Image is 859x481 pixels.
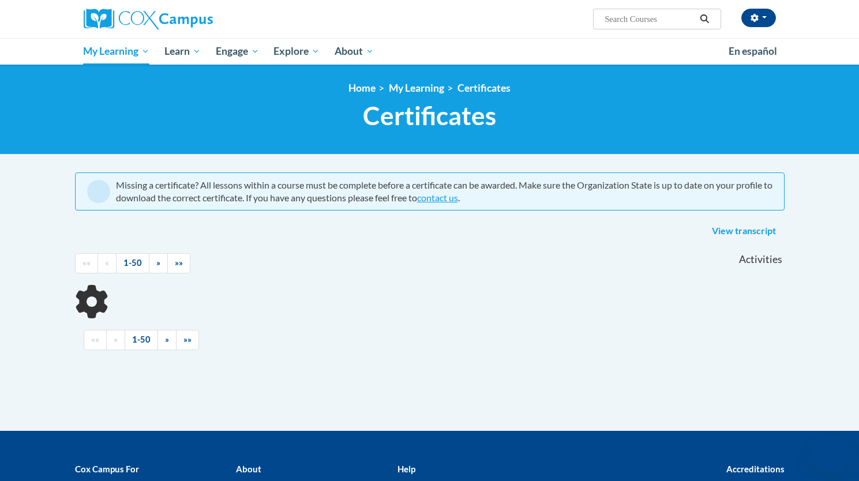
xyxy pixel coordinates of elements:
[739,253,782,266] span: Activities
[156,258,160,268] span: »
[603,12,696,26] input: Search Courses
[175,258,183,268] span: »»
[208,38,267,65] a: Engage
[116,179,772,204] div: Missing a certificate? All lessons within a course must be complete before a certificate can be a...
[335,44,374,58] span: About
[149,253,168,273] a: Next
[106,330,125,350] a: Previous
[417,192,458,203] a: contact us
[813,435,850,472] iframe: Button to launch messaging window
[457,82,511,94] a: Certificates
[83,44,149,58] span: My Learning
[741,9,776,27] button: Account Settings
[703,222,785,240] a: View transcript
[389,82,444,94] a: My Learning
[327,38,381,65] a: About
[91,335,99,344] span: ««
[348,82,376,94] a: Home
[183,335,192,344] span: »»
[97,253,117,273] a: Previous
[84,9,303,29] a: Cox Campus
[729,45,777,57] span: En español
[114,335,118,344] span: «
[157,38,208,65] a: Learn
[66,38,793,65] div: Main menu
[167,253,190,273] a: End
[273,44,320,58] span: Explore
[165,335,169,344] span: »
[266,38,327,65] a: Explore
[726,464,785,474] b: Accreditations
[721,39,785,63] a: En español
[164,44,201,58] span: Learn
[696,12,713,26] button: Search
[76,38,157,65] a: My Learning
[82,258,91,268] span: ««
[397,464,415,474] b: Help
[363,100,496,131] span: Certificates
[216,44,259,58] span: Engage
[157,330,177,350] a: Next
[125,330,158,350] a: 1-50
[236,464,261,474] b: About
[116,253,149,273] a: 1-50
[75,464,139,474] b: Cox Campus For
[176,330,199,350] a: End
[84,330,107,350] a: Begining
[84,9,213,29] img: Cox Campus
[75,253,98,273] a: Begining
[105,258,109,268] span: «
